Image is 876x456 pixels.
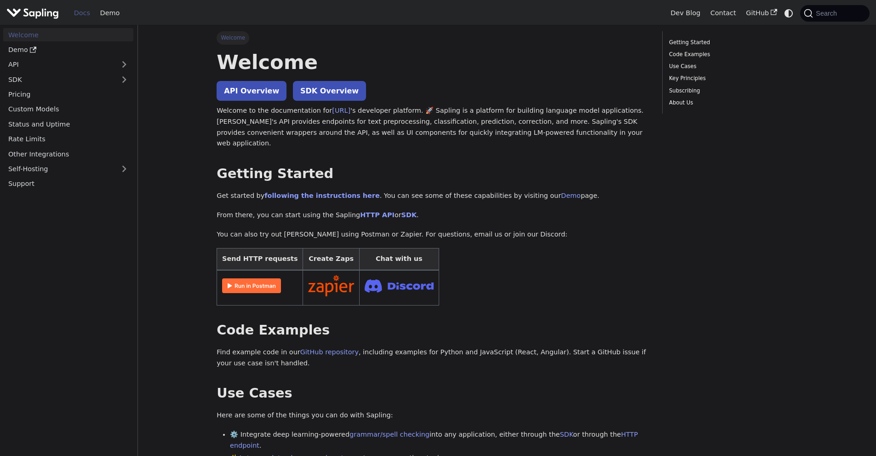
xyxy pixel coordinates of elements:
[669,87,794,95] a: Subscribing
[6,6,62,20] a: Sapling.aiSapling.ai
[665,6,705,20] a: Dev Blog
[217,31,649,44] nav: Breadcrumbs
[669,98,794,107] a: About Us
[293,81,366,101] a: SDK Overview
[669,50,794,59] a: Code Examples
[95,6,125,20] a: Demo
[264,192,379,199] a: following the instructions here
[669,74,794,83] a: Key Principles
[217,166,649,182] h2: Getting Started
[217,50,649,75] h1: Welcome
[3,43,133,57] a: Demo
[669,62,794,71] a: Use Cases
[800,5,869,22] button: Search (Command+K)
[230,429,649,451] li: ⚙️ Integrate deep learning-powered into any application, either through the or through the .
[3,147,133,161] a: Other Integrations
[222,278,281,293] img: Run in Postman
[560,431,573,438] a: SDK
[303,248,360,270] th: Create Zaps
[3,162,133,176] a: Self-Hosting
[349,431,429,438] a: grammar/spell checking
[217,31,249,44] span: Welcome
[669,38,794,47] a: Getting Started
[360,211,395,219] a: HTTP API
[6,6,59,20] img: Sapling.ai
[401,211,417,219] a: SDK
[782,6,796,20] button: Switch between dark and light mode (currently system mode)
[217,210,649,221] p: From there, you can start using the Sapling or .
[813,10,842,17] span: Search
[3,103,133,116] a: Custom Models
[705,6,741,20] a: Contact
[308,275,354,296] img: Connect in Zapier
[3,88,133,101] a: Pricing
[217,105,649,149] p: Welcome to the documentation for 's developer platform. 🚀 Sapling is a platform for building lang...
[359,248,439,270] th: Chat with us
[217,81,286,101] a: API Overview
[217,248,303,270] th: Send HTTP requests
[217,385,649,402] h2: Use Cases
[3,133,133,146] a: Rate Limits
[217,347,649,369] p: Find example code in our , including examples for Python and JavaScript (React, Angular). Start a...
[217,190,649,202] p: Get started by . You can see some of these capabilities by visiting our page.
[3,28,133,41] a: Welcome
[300,348,359,356] a: GitHub repository
[230,431,638,449] a: HTTP endpoint
[332,107,350,114] a: [URL]
[69,6,95,20] a: Docs
[217,229,649,240] p: You can also try out [PERSON_NAME] using Postman or Zapier. For questions, email us or join our D...
[3,73,115,86] a: SDK
[3,58,115,71] a: API
[115,58,133,71] button: Expand sidebar category 'API'
[217,322,649,339] h2: Code Examples
[115,73,133,86] button: Expand sidebar category 'SDK'
[741,6,782,20] a: GitHub
[561,192,581,199] a: Demo
[3,117,133,131] a: Status and Uptime
[217,410,649,421] p: Here are some of the things you can do with Sapling:
[365,277,434,295] img: Join Discord
[3,177,133,190] a: Support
